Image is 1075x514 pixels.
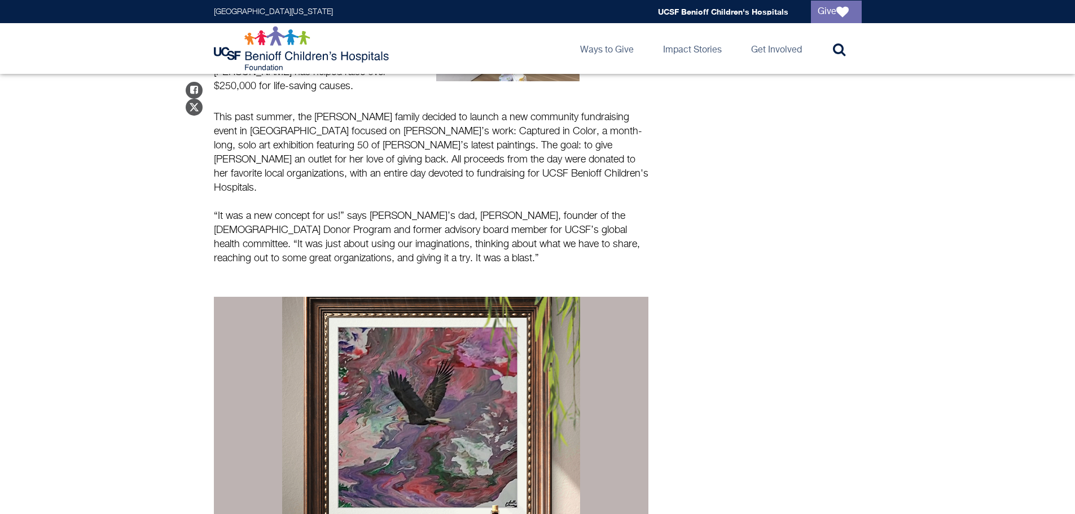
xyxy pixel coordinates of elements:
a: Get Involved [742,23,811,74]
a: Give [811,1,862,23]
p: “It was a new concept for us!” says [PERSON_NAME]’s dad, [PERSON_NAME], founder of the [DEMOGRAPH... [214,209,648,280]
a: [GEOGRAPHIC_DATA][US_STATE] [214,8,333,16]
a: Impact Stories [654,23,731,74]
img: Logo for UCSF Benioff Children's Hospitals Foundation [214,26,392,71]
a: Ways to Give [571,23,643,74]
p: This past summer, the [PERSON_NAME] family decided to launch a new community fundraising event in... [214,111,648,195]
a: UCSF Benioff Children's Hospitals [658,7,788,16]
